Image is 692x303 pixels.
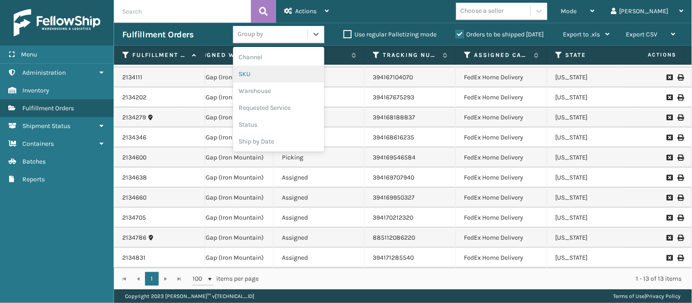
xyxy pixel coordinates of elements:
span: Shipment Status [22,122,70,130]
td: [US_STATE] [547,108,639,128]
img: logo [14,9,100,36]
label: Assigned Carrier Service [474,51,530,59]
span: Administration [22,69,66,77]
a: 2134346 [122,133,146,142]
p: Copyright 2023 [PERSON_NAME]™ v [TECHNICAL_ID] [125,289,254,303]
i: Print Label [678,215,683,221]
div: Choose a seller [461,6,504,16]
td: WindGap (Iron Mountain) [182,87,274,108]
td: WindGap (Iron Mountain) [182,67,274,87]
i: Request to Be Cancelled [667,175,672,181]
a: 1 [145,272,159,286]
td: [US_STATE] [547,87,639,108]
td: [US_STATE] [547,228,639,248]
span: Export CSV [626,31,658,38]
i: Request to Be Cancelled [667,195,672,201]
span: Batches [22,158,46,165]
i: Request to Be Cancelled [667,74,672,81]
i: Print Label [678,255,683,261]
span: Inventory [22,87,49,94]
span: Mode [561,7,577,15]
td: Assigned [274,208,365,228]
i: Request to Be Cancelled [667,134,672,141]
i: Print Label [678,134,683,141]
a: 394169546584 [373,154,416,161]
td: [US_STATE] [547,168,639,188]
a: 394169707940 [373,174,415,181]
td: FedEx Home Delivery [456,248,547,268]
i: Print Label [678,154,683,161]
a: 2134600 [122,153,146,162]
label: Use regular Palletizing mode [343,31,437,38]
a: 2134660 [122,193,146,202]
a: 2134111 [122,73,142,82]
span: 100 [193,274,206,283]
div: Ship by Date [233,133,324,150]
a: 2134786 [122,233,146,242]
i: Request to Be Cancelled [667,94,672,101]
i: Print Label [678,195,683,201]
div: Channel [233,49,324,66]
h3: Fulfillment Orders [122,29,193,40]
div: SKU [233,66,324,82]
td: FedEx Home Delivery [456,67,547,87]
div: | [614,289,681,303]
label: Tracking Number [383,51,438,59]
td: Assigned [274,188,365,208]
td: WindGap (Iron Mountain) [182,208,274,228]
span: Reports [22,175,45,183]
label: Orders to be shipped [DATE] [456,31,544,38]
td: [US_STATE] [547,128,639,148]
i: Print Label [678,235,683,241]
label: Fulfillment Order Id [132,51,187,59]
span: Export to .xls [563,31,600,38]
a: 394167675293 [373,93,415,101]
a: 394169950327 [373,194,415,201]
span: Menu [21,51,37,58]
a: 2134202 [122,93,146,102]
td: [US_STATE] [547,67,639,87]
td: WindGap (Iron Mountain) [182,248,274,268]
td: [US_STATE] [547,248,639,268]
td: FedEx Home Delivery [456,148,547,168]
div: Status [233,116,324,133]
a: 394167104070 [373,73,413,81]
i: Request to Be Cancelled [667,235,672,241]
a: 885112086220 [373,234,416,241]
div: Requested Service [233,99,324,116]
td: FedEx Home Delivery [456,188,547,208]
a: 2134638 [122,173,147,182]
a: 2134279 [122,113,146,122]
a: 2134831 [122,253,146,262]
i: Print Label [678,175,683,181]
i: Request to Be Cancelled [667,114,672,121]
span: Actions [619,47,682,62]
td: WindGap (Iron Mountain) [182,228,274,248]
td: WindGap (Iron Mountain) [182,108,274,128]
span: Containers [22,140,54,148]
td: WindGap (Iron Mountain) [182,188,274,208]
td: WindGap (Iron Mountain) [182,168,274,188]
td: [US_STATE] [547,188,639,208]
a: 394170212320 [373,214,414,221]
td: FedEx Home Delivery [456,87,547,108]
label: State [566,51,621,59]
label: Assigned Warehouse [191,51,256,59]
i: Request to Be Cancelled [667,215,672,221]
a: Privacy Policy [646,293,681,299]
td: FedEx Home Delivery [456,128,547,148]
td: [US_STATE] [547,208,639,228]
i: Print Label [678,74,683,81]
span: Actions [295,7,317,15]
td: WindGap (Iron Mountain) [182,148,274,168]
span: Fulfillment Orders [22,104,74,112]
td: [US_STATE] [547,148,639,168]
div: Warehouse [233,82,324,99]
i: Request to Be Cancelled [667,255,672,261]
td: Picking [274,148,365,168]
a: Terms of Use [614,293,645,299]
span: items per page [193,272,259,286]
a: 394168616235 [373,134,415,141]
td: FedEx Home Delivery [456,168,547,188]
td: FedEx Home Delivery [456,108,547,128]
